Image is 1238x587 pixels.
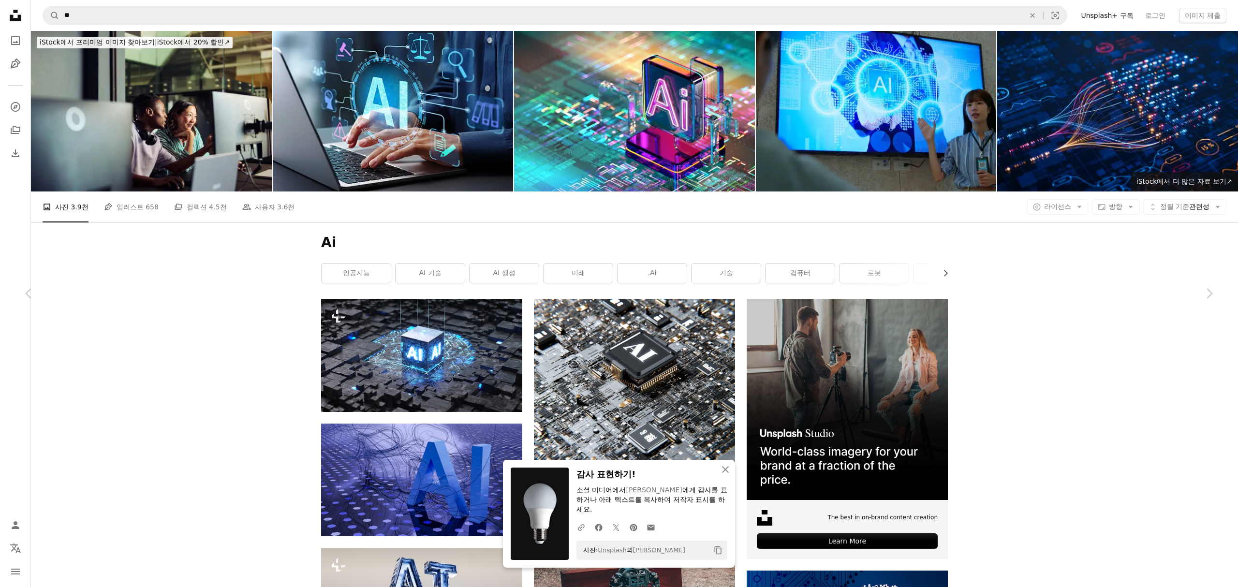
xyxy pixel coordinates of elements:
a: 일러스트 [6,54,25,73]
span: iStock에서 프리미엄 이미지 찾아보기 | [40,38,157,46]
a: 사진 [6,31,25,50]
a: 다음 [1180,247,1238,340]
button: 정렬 기준관련성 [1143,199,1226,215]
a: 문자 A가 위에 있는 컴퓨터 칩 [534,378,735,387]
a: Unsplash [598,546,626,554]
button: 라이선스 [1027,199,1088,215]
a: 컴퓨터 [766,264,835,283]
a: 문자 A의 컴퓨터 생성 이미지 [321,475,522,484]
a: 다운로드 내역 [6,144,25,163]
a: Unsplash+ 구독 [1075,8,1139,23]
a: 사용자 3.6천 [242,191,295,222]
a: Pinterest에 공유 [625,517,642,537]
form: 사이트 전체에서 이미지 찾기 [43,6,1067,25]
a: iStock에서 더 많은 자료 보기↗ [1131,172,1238,191]
a: 로봇 [840,264,909,283]
button: 삭제 [1022,6,1043,25]
a: 탐색 [6,97,25,117]
a: The best in on-brand content creationLearn More [747,299,948,559]
a: 기술 [692,264,761,283]
span: 관련성 [1160,202,1209,212]
span: 라이선스 [1044,203,1071,210]
button: 언어 [6,539,25,558]
p: 소셜 미디어에서 에게 감사를 표하거나 아래 텍스트를 복사하여 저작자 표시를 하세요. [576,485,727,514]
span: 4.5천 [209,202,226,212]
h1: Ai [321,234,948,251]
a: Twitter에 공유 [607,517,625,537]
a: 컬렉션 4.5천 [174,191,227,222]
div: iStock에서 20% 할인 ↗ [37,37,233,48]
span: iStock에서 더 많은 자료 보기 ↗ [1136,177,1232,185]
img: businesswoman doing AI presentation [756,31,997,191]
h3: 감사 표현하기! [576,468,727,482]
a: [PERSON_NAME] [633,546,685,554]
img: 디지털 추상 CPU. AI - 인공 지능 및 기계 학습 개념 [514,31,755,191]
button: 목록을 오른쪽으로 스크롤 [937,264,948,283]
span: 사진: 의 [578,543,685,558]
a: 로그인 [1139,8,1171,23]
a: 로그인 / 가입 [6,515,25,535]
a: AI, 인공 지능 개념, 3d 렌더링, 개념적 이미지. [321,351,522,359]
img: 문자 A가 위에 있는 컴퓨터 칩 [534,299,735,467]
a: 지성 [914,264,983,283]
button: 이미지 제출 [1179,8,1226,23]
img: AI는 빅 데이터 분석 및 자동화 워크플로우를 지원하여 비즈니스를 위한 신경망 및 데이터 스트림을 보여줍니다. 인공 지능, 기계 학습, 디지털 트랜스포메이션 및 기술 혁신. [997,31,1238,191]
img: file-1715651741414-859baba4300dimage [747,299,948,500]
button: 클립보드에 복사하기 [710,542,726,558]
span: 3.6천 [277,202,295,212]
div: Learn More [757,533,938,549]
img: AI, 인공 지능 개념, 3d 렌더링, 개념적 이미지. [321,299,522,412]
span: 658 [146,202,159,212]
span: 방향 [1109,203,1122,210]
a: AI 생성 [470,264,539,283]
a: Facebook에 공유 [590,517,607,537]
img: 사무실에서 컴퓨터로 함께 작업하는 프로그래머가 프로젝트에 대해 논의하고 있습니다. [31,31,272,191]
button: 시각적 검색 [1044,6,1067,25]
a: 인공지능 [322,264,391,283]
button: 메뉴 [6,562,25,581]
a: 일러스트 658 [104,191,159,222]
img: file-1631678316303-ed18b8b5cb9cimage [757,510,772,526]
span: 정렬 기준 [1160,203,1189,210]
a: .ai [618,264,687,283]
span: The best in on-brand content creation [827,514,938,522]
img: 문자 A의 컴퓨터 생성 이미지 [321,424,522,537]
a: 미래 [544,264,613,283]
button: Unsplash 검색 [43,6,59,25]
a: 컬렉션 [6,120,25,140]
a: iStock에서 프리미엄 이미지 찾아보기|iStock에서 20% 할인↗ [31,31,238,54]
button: 방향 [1092,199,1139,215]
a: [PERSON_NAME] [626,486,682,494]
img: AI 거버넌스 및 반응형 생성형 인공 지능 사용. 규정 준수 전략 및 위험 관리. [273,31,514,191]
a: AI 기술 [396,264,465,283]
a: 이메일로 공유에 공유 [642,517,660,537]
